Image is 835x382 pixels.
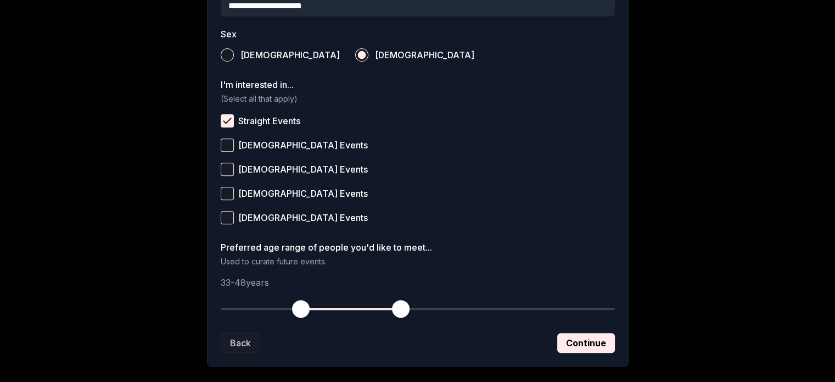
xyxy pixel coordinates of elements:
[240,51,340,59] span: [DEMOGRAPHIC_DATA]
[238,165,368,174] span: [DEMOGRAPHIC_DATA] Events
[557,333,615,353] button: Continue
[355,48,368,62] button: [DEMOGRAPHIC_DATA]
[221,333,260,353] button: Back
[221,276,615,289] p: 33 - 48 years
[221,256,615,267] p: Used to curate future events.
[221,139,234,152] button: [DEMOGRAPHIC_DATA] Events
[238,189,368,198] span: [DEMOGRAPHIC_DATA] Events
[375,51,474,59] span: [DEMOGRAPHIC_DATA]
[221,243,615,252] label: Preferred age range of people you'd like to meet...
[238,213,368,222] span: [DEMOGRAPHIC_DATA] Events
[221,187,234,200] button: [DEMOGRAPHIC_DATA] Events
[221,163,234,176] button: [DEMOGRAPHIC_DATA] Events
[221,93,615,104] p: (Select all that apply)
[238,141,368,150] span: [DEMOGRAPHIC_DATA] Events
[221,211,234,224] button: [DEMOGRAPHIC_DATA] Events
[221,80,615,89] label: I'm interested in...
[238,117,300,125] span: Straight Events
[221,48,234,62] button: [DEMOGRAPHIC_DATA]
[221,114,234,128] button: Straight Events
[221,30,615,38] label: Sex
